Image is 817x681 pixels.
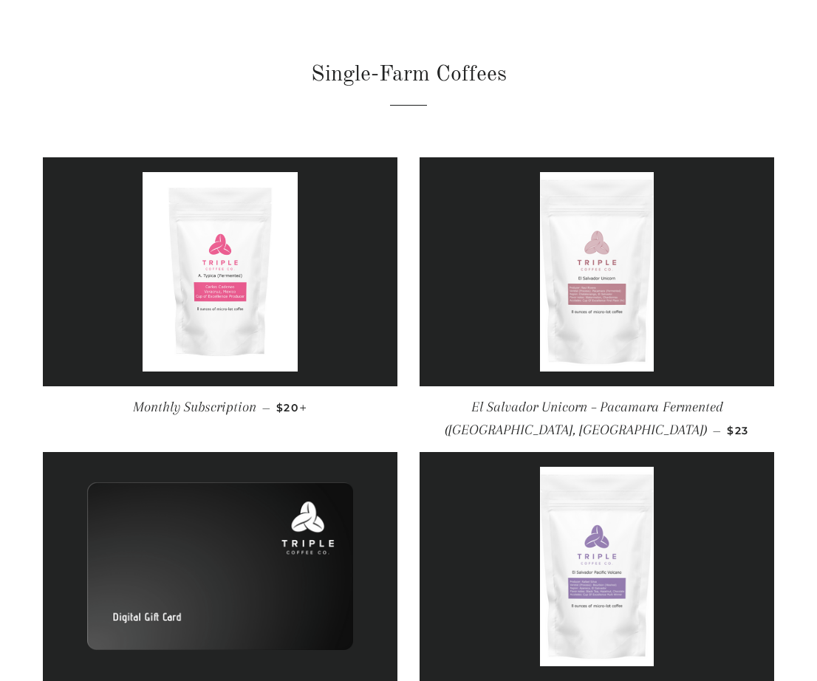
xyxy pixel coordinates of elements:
a: El Salvador Unicorn – Pacamara Fermented (Chalatenango, El Salvador) [420,157,774,386]
a: El Salvador Unicorn – Pacamara Fermented ([GEOGRAPHIC_DATA], [GEOGRAPHIC_DATA]) — $23 [420,386,774,452]
img: El Salvador Unicorn – Pacamara Fermented (Chalatenango, El Salvador) [540,172,654,372]
img: Monthly Subscription [143,172,298,372]
span: Monthly Subscription [133,399,256,415]
a: Monthly Subscription [43,157,397,386]
img: El Salvador Pacific Volcano (Apaneca, El Salvador) [540,467,654,666]
span: $20 [276,401,307,414]
img: Gift Card-Gift Card-Triple Coffee Co. [87,482,353,650]
a: Monthly Subscription — $20 [43,386,397,428]
span: — [262,401,270,414]
a: El Salvador Pacific Volcano (Apaneca, El Salvador) [420,452,774,681]
span: — [713,424,721,437]
a: Gift Card-Gift Card-Triple Coffee Co. [43,452,397,681]
span: $23 [727,424,748,437]
span: El Salvador Unicorn – Pacamara Fermented ([GEOGRAPHIC_DATA], [GEOGRAPHIC_DATA]) [445,399,722,438]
